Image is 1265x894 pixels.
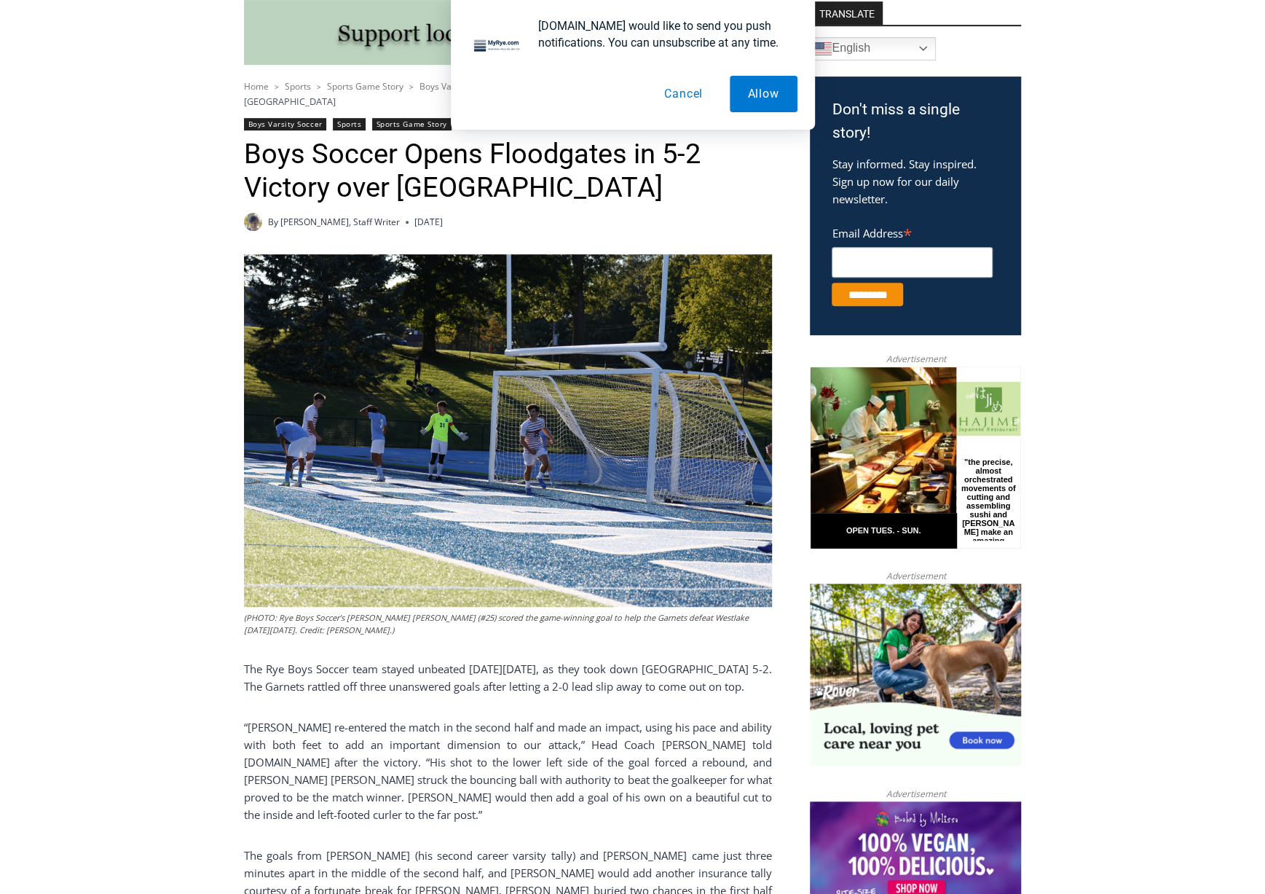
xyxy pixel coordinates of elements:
div: "the precise, almost orchestrated movements of cutting and assembling sushi and [PERSON_NAME] mak... [149,91,207,174]
figcaption: (PHOTO: Rye Boys Soccer’s [PERSON_NAME] [PERSON_NAME] (#25) scored the game-winning goal to help ... [244,611,772,637]
a: [PERSON_NAME], Staff Writer [280,216,400,228]
button: Allow [730,76,797,112]
h1: Boys Soccer Opens Floodgates in 5-2 Victory over [GEOGRAPHIC_DATA] [244,138,772,204]
span: Intern @ [DOMAIN_NAME] [381,145,675,178]
a: Author image [244,213,262,231]
img: (PHOTO: Rye Boys Soccer's Connor Dehmer (#25) scored the game-winning goal to help the Garnets de... [244,254,772,606]
div: [DOMAIN_NAME] would like to send you push notifications. You can unsubscribe at any time. [527,17,797,51]
a: Open Tues. - Sun. [PHONE_NUMBER] [1,146,146,181]
span: Advertisement [871,569,960,583]
span: By [268,215,278,229]
span: Open Tues. - Sun. [PHONE_NUMBER] [4,150,143,205]
p: Stay informed. Stay inspired. Sign up now for our daily newsletter. [832,155,999,208]
a: Intern @ [DOMAIN_NAME] [350,141,706,181]
p: The Rye Boys Soccer team stayed unbeated [DATE][DATE], as they took down [GEOGRAPHIC_DATA] 5-2. T... [244,660,772,695]
label: Email Address [832,219,993,245]
span: Advertisement [871,352,960,366]
time: [DATE] [414,215,443,229]
p: “[PERSON_NAME] re-entered the match in the second half and made an impact, using his pace and abi... [244,718,772,823]
img: notification icon [468,17,527,76]
button: Cancel [646,76,721,112]
img: (PHOTO: MyRye.com 2024 Head Intern, Editor and now Staff Writer Charlie Morris. Contributed.)Char... [244,213,262,231]
span: Advertisement [871,787,960,801]
div: "[PERSON_NAME] and I covered the [DATE] Parade, which was a really eye opening experience as I ha... [368,1,688,141]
